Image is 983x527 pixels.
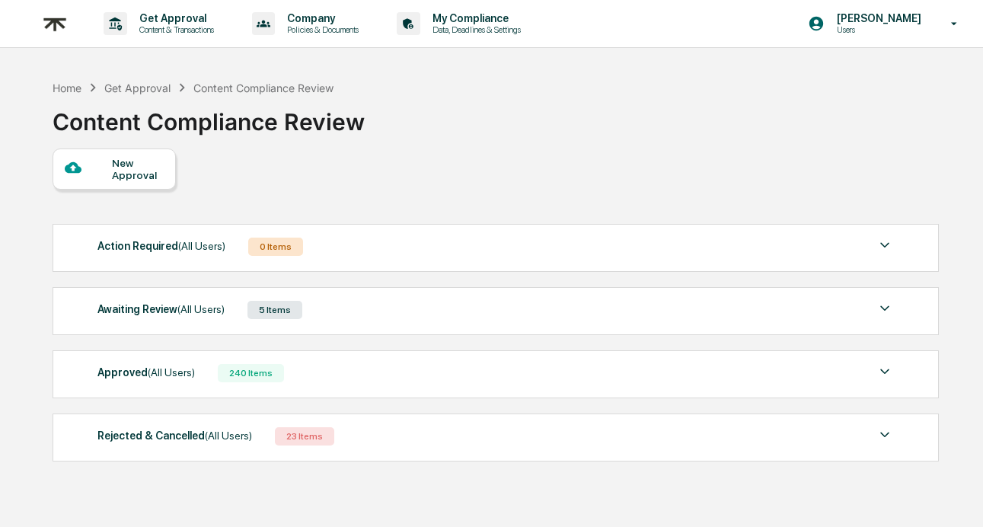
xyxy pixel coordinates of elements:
[825,24,929,35] p: Users
[205,430,252,442] span: (All Users)
[127,24,222,35] p: Content & Transactions
[97,299,225,319] div: Awaiting Review
[97,236,225,256] div: Action Required
[218,364,284,382] div: 240 Items
[876,299,894,318] img: caret
[825,12,929,24] p: [PERSON_NAME]
[53,81,81,94] div: Home
[178,240,225,252] span: (All Users)
[37,5,73,43] img: logo
[97,363,195,382] div: Approved
[104,81,171,94] div: Get Approval
[148,366,195,378] span: (All Users)
[420,12,528,24] p: My Compliance
[876,426,894,444] img: caret
[177,303,225,315] span: (All Users)
[275,24,366,35] p: Policies & Documents
[876,363,894,381] img: caret
[53,96,365,136] div: Content Compliance Review
[275,12,366,24] p: Company
[876,236,894,254] img: caret
[275,427,334,446] div: 23 Items
[247,301,302,319] div: 5 Items
[193,81,334,94] div: Content Compliance Review
[127,12,222,24] p: Get Approval
[420,24,528,35] p: Data, Deadlines & Settings
[112,157,163,181] div: New Approval
[248,238,303,256] div: 0 Items
[934,477,975,518] iframe: Open customer support
[97,426,252,446] div: Rejected & Cancelled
